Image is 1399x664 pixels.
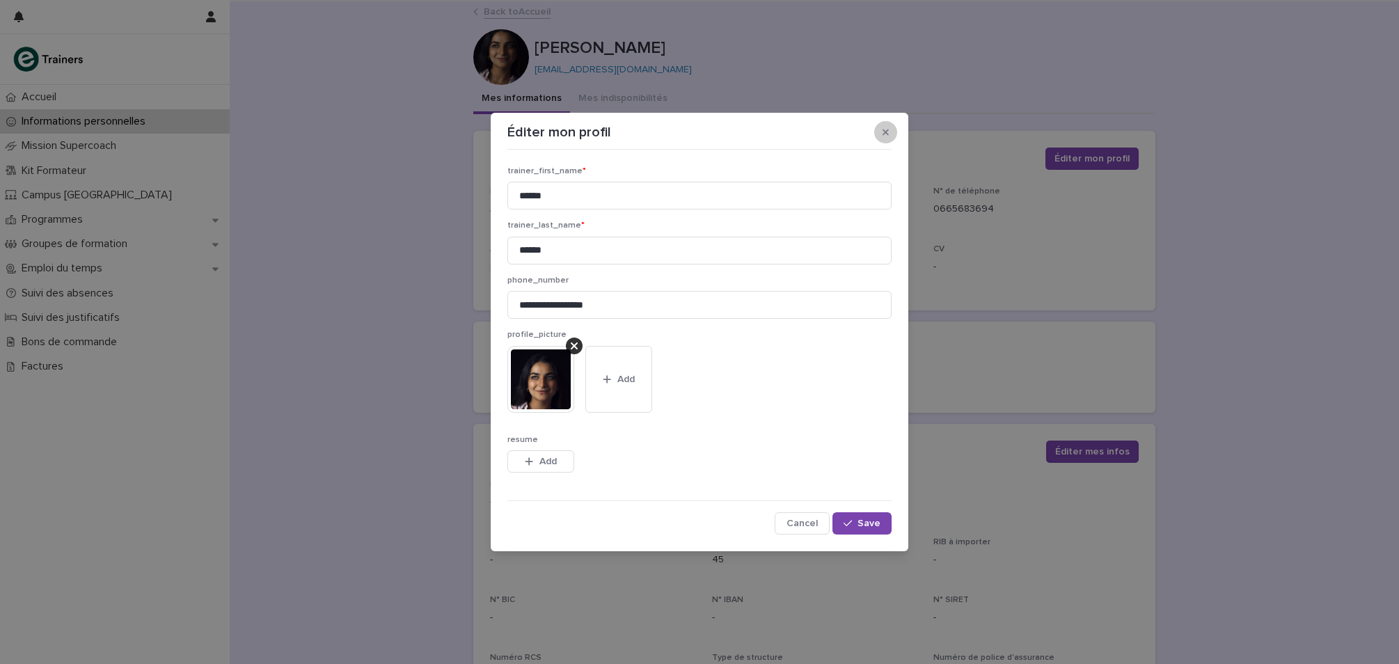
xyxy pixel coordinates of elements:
[539,457,557,466] span: Add
[775,512,830,535] button: Cancel
[507,436,538,444] span: resume
[832,512,892,535] button: Save
[507,124,611,141] p: Éditer mon profil
[787,519,818,528] span: Cancel
[507,276,569,285] span: phone_number
[507,450,574,473] button: Add
[507,221,585,230] span: trainer_last_name
[617,374,635,384] span: Add
[507,167,586,175] span: trainer_first_name
[507,331,567,339] span: profile_picture
[857,519,880,528] span: Save
[585,346,652,413] button: Add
